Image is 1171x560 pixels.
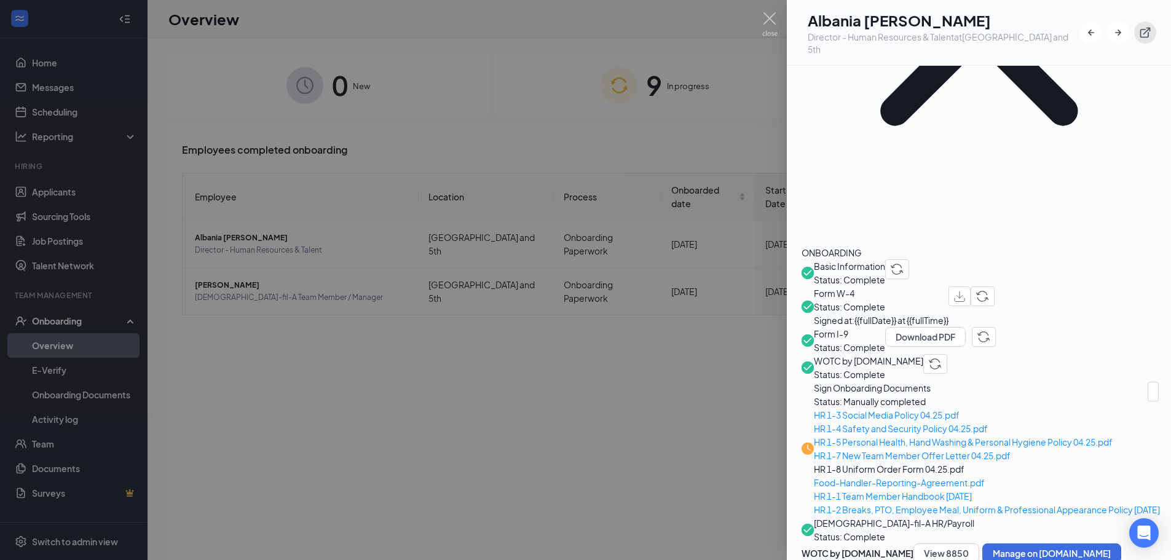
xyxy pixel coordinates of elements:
a: HR 1-5 Personal Health, Hand Washing & Personal Hygiene Policy 04.25.pdf [814,435,1160,449]
a: Food-Handler-Reporting-Agreement.pdf [814,476,1160,489]
a: HR 1-1 Team Member Handbook [DATE] [814,489,1160,503]
svg: ArrowLeftNew [1085,26,1097,39]
a: HR 1-4 Safety and Security Policy 04.25.pdf [814,422,1160,435]
span: Basic Information [814,259,885,273]
span: WOTC by [DOMAIN_NAME] [814,354,923,368]
button: Download PDF [885,327,966,347]
div: Director - Human Resources & Talent at [GEOGRAPHIC_DATA] and 5th [808,31,1080,55]
a: HR 1-7 New Team Member Offer Letter 04.25.pdf [814,449,1160,462]
span: Status: Complete [814,368,923,381]
h1: Albania [PERSON_NAME] [808,10,1080,31]
span: Sign Onboarding Documents [814,381,1160,395]
svg: ArrowRight [1112,26,1124,39]
span: Form I-9 [814,327,885,341]
button: ArrowLeftNew [1080,22,1102,44]
span: [DEMOGRAPHIC_DATA]-fil-A HR/Payroll [814,516,974,530]
svg: ExternalLink [1139,26,1151,39]
span: Form W-4 [814,286,948,300]
button: ArrowRight [1107,22,1129,44]
div: Open Intercom Messenger [1129,518,1159,548]
span: Status: Complete [814,273,885,286]
div: ONBOARDING [802,246,1156,259]
span: HR 1-8 Uniform Order Form 04.25.pdf [814,462,1160,476]
a: HR 1-2 Breaks, PTO, Employee Meal, Uniform & Professional Appearance Policy [DATE] [814,503,1160,516]
span: Status: Complete [814,300,948,314]
span: Status: Manually completed [814,395,1160,408]
span: WOTC by [DOMAIN_NAME] [802,546,913,560]
span: Status: Complete [814,530,974,543]
button: ExternalLink [1134,22,1156,44]
span: Status: Complete [814,341,885,354]
a: HR 1-3 Social Media Policy 04.25.pdf [814,408,1160,422]
span: Signed at: {{fullDate}} at {{fullTime}} [814,314,948,327]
